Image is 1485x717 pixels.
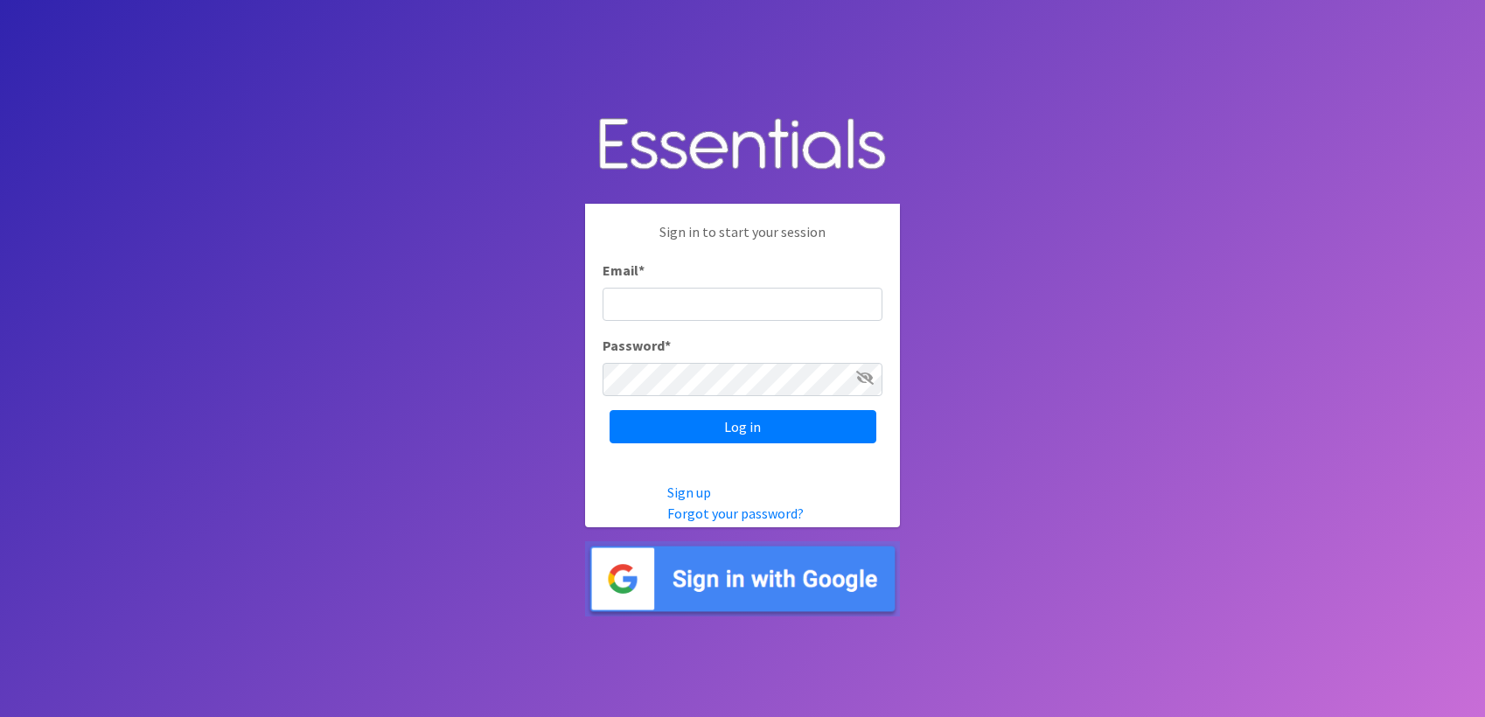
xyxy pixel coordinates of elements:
[585,101,900,191] img: Human Essentials
[667,505,804,522] a: Forgot your password?
[638,261,645,279] abbr: required
[603,260,645,281] label: Email
[603,221,882,260] p: Sign in to start your session
[667,484,711,501] a: Sign up
[585,541,900,617] img: Sign in with Google
[610,410,876,443] input: Log in
[665,337,671,354] abbr: required
[603,335,671,356] label: Password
